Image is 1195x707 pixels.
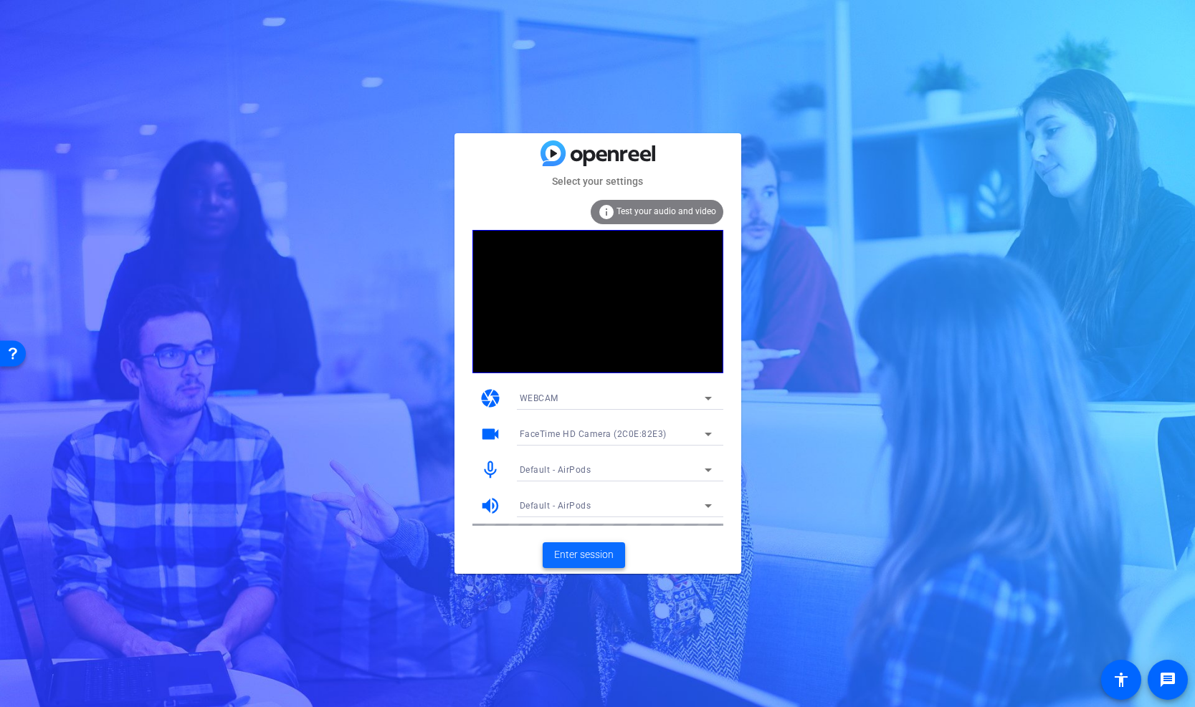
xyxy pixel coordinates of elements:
span: WEBCAM [520,393,558,403]
span: Default - AirPods [520,501,591,511]
mat-icon: videocam [480,423,501,445]
mat-icon: camera [480,388,501,409]
img: blue-gradient.svg [541,140,655,165]
mat-icon: mic_none [480,459,501,481]
mat-icon: volume_up [480,495,501,516]
span: Test your audio and video [616,206,716,216]
button: Enter session [543,542,625,568]
mat-icon: info [598,203,615,221]
span: Default - AirPods [520,465,591,475]
mat-icon: accessibility [1113,671,1130,688]
mat-card-subtitle: Select your settings [454,173,741,189]
span: Enter session [554,547,614,562]
mat-icon: message [1159,671,1176,688]
span: FaceTime HD Camera (2C0E:82E3) [520,429,667,439]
